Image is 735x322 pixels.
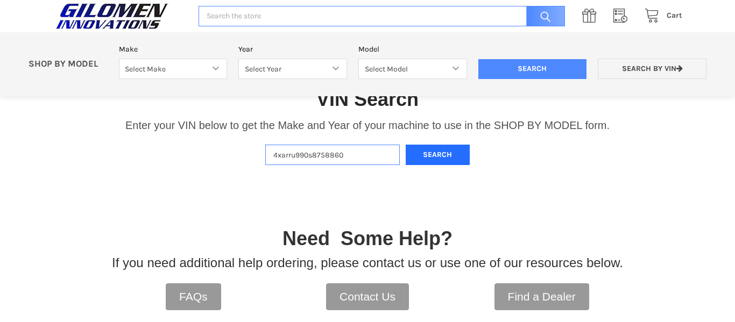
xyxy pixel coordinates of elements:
label: Year [238,44,347,55]
a: GILOMEN INNOVATIONS [53,3,187,30]
button: Search [406,145,470,166]
p: If you need additional help ordering, please contact us or use one of our resources below. [112,253,623,273]
input: Enter VIN of your machine [265,145,400,166]
p: SHOP BY MODEL [23,59,114,70]
h1: VIN Search [316,87,419,111]
input: Search the store [199,6,565,27]
a: FAQs [166,283,221,310]
a: Search by VIN [598,59,706,80]
label: Make [119,44,228,55]
input: Search [478,59,587,80]
p: Enter your VIN below to get the Make and Year of your machine to use in the SHOP BY MODEL form. [125,117,610,133]
img: GILOMEN INNOVATIONS [53,3,171,30]
label: Model [358,44,467,55]
p: Need Some Help? [282,224,453,253]
a: Cart [639,9,682,23]
a: Find a Dealer [494,283,589,310]
input: Search [521,6,565,27]
a: Contact Us [326,283,409,310]
span: Cart [667,11,682,20]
